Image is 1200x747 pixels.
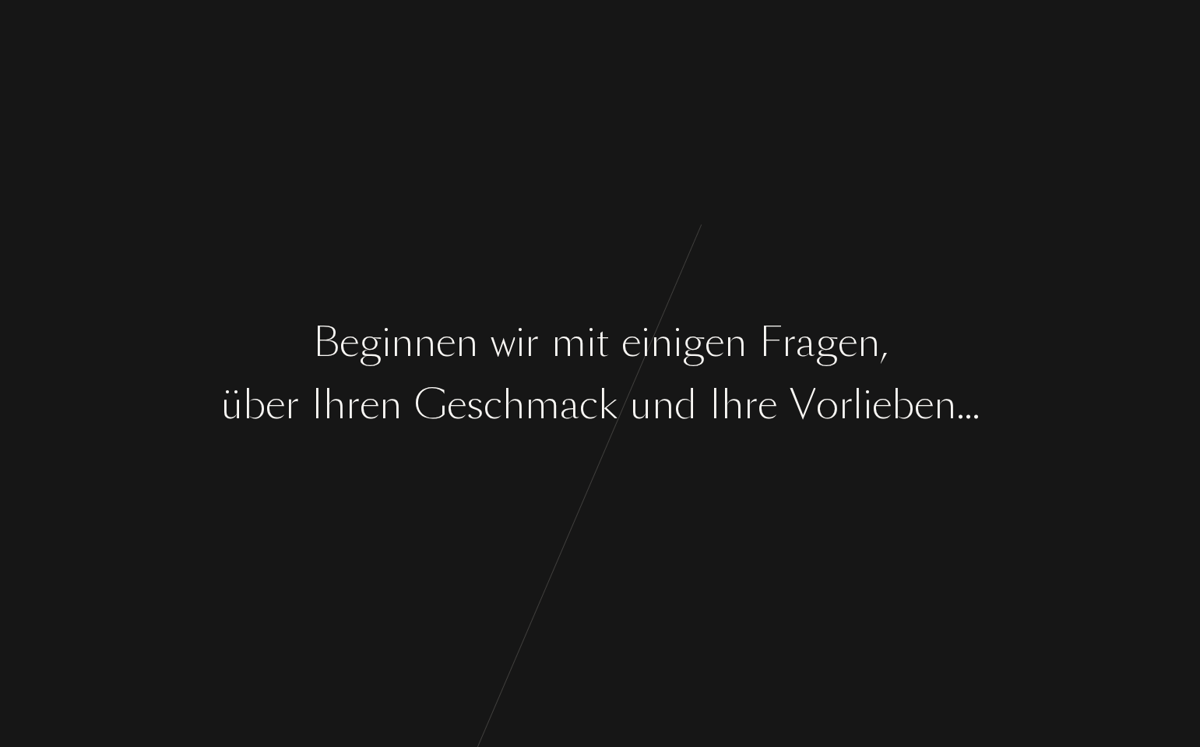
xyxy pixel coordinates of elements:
div: n [857,313,880,372]
div: . [972,375,980,434]
div: c [484,375,502,434]
div: r [782,313,796,372]
div: e [838,313,857,372]
div: n [413,313,436,372]
div: i [673,313,682,372]
div: i [382,313,391,372]
div: w [491,313,516,372]
div: . [956,375,964,434]
div: r [346,375,360,434]
div: m [551,313,586,372]
div: t [596,313,609,372]
div: n [650,313,673,372]
div: i [863,375,872,434]
div: h [721,375,744,434]
div: g [682,313,705,372]
div: n [391,313,413,372]
div: . [964,375,972,434]
div: e [621,313,641,372]
div: e [914,375,934,434]
div: i [516,313,525,372]
div: n [652,375,674,434]
div: b [243,375,266,434]
div: r [285,375,299,434]
div: s [466,375,484,434]
div: n [934,375,956,434]
div: G [414,375,447,434]
div: k [598,375,618,434]
div: c [579,375,598,434]
div: , [880,313,888,372]
div: e [340,313,359,372]
div: I [311,375,323,434]
div: h [502,375,525,434]
div: r [744,375,758,434]
div: n [379,375,402,434]
div: h [323,375,346,434]
div: B [313,313,340,372]
div: r [839,375,853,434]
div: e [436,313,456,372]
div: g [815,313,838,372]
div: e [266,375,285,434]
div: a [796,313,815,372]
div: e [872,375,892,434]
div: o [816,375,839,434]
div: g [359,313,382,372]
div: e [758,375,777,434]
div: e [360,375,379,434]
div: n [724,313,747,372]
div: I [709,375,721,434]
div: V [790,375,816,434]
div: e [705,313,724,372]
div: i [586,313,596,372]
div: d [674,375,697,434]
div: m [525,375,560,434]
div: l [853,375,863,434]
div: e [447,375,466,434]
div: ü [221,375,243,434]
div: r [525,313,539,372]
div: b [892,375,914,434]
div: a [560,375,579,434]
div: i [641,313,650,372]
div: F [759,313,782,372]
div: n [456,313,478,372]
div: u [630,375,652,434]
